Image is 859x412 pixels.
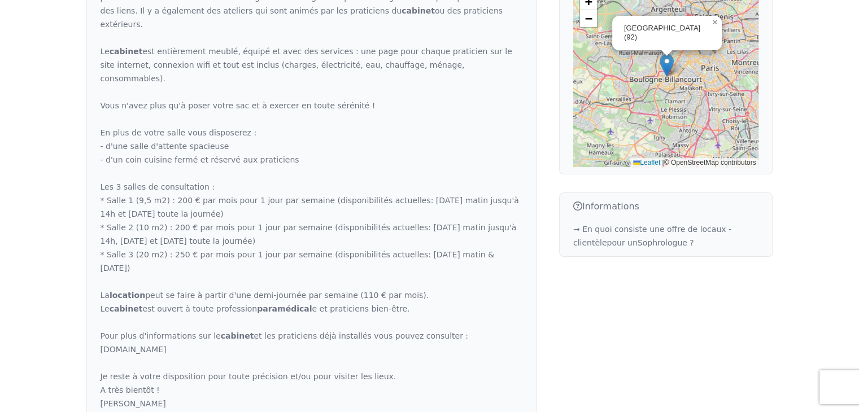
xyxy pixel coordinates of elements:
strong: cabinet [402,6,435,15]
strong: cabinet [221,331,254,340]
a: → En quoi consiste une offre de locaux - clientèlepour unSophrologue ? [573,225,731,247]
img: Marker [660,54,674,77]
span: | [662,159,664,166]
div: [GEOGRAPHIC_DATA] (92) [624,24,708,43]
strong: location [110,291,145,300]
strong: cabinet [110,304,143,313]
a: Close popup [708,16,722,29]
strong: cabinet [110,47,143,56]
span: × [712,17,717,27]
a: Leaflet [633,159,660,166]
h3: Informations [573,200,759,213]
a: Zoom out [580,10,597,27]
span: − [585,11,592,25]
strong: paramédical [257,304,312,313]
div: © OpenStreetMap contributors [630,158,758,168]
